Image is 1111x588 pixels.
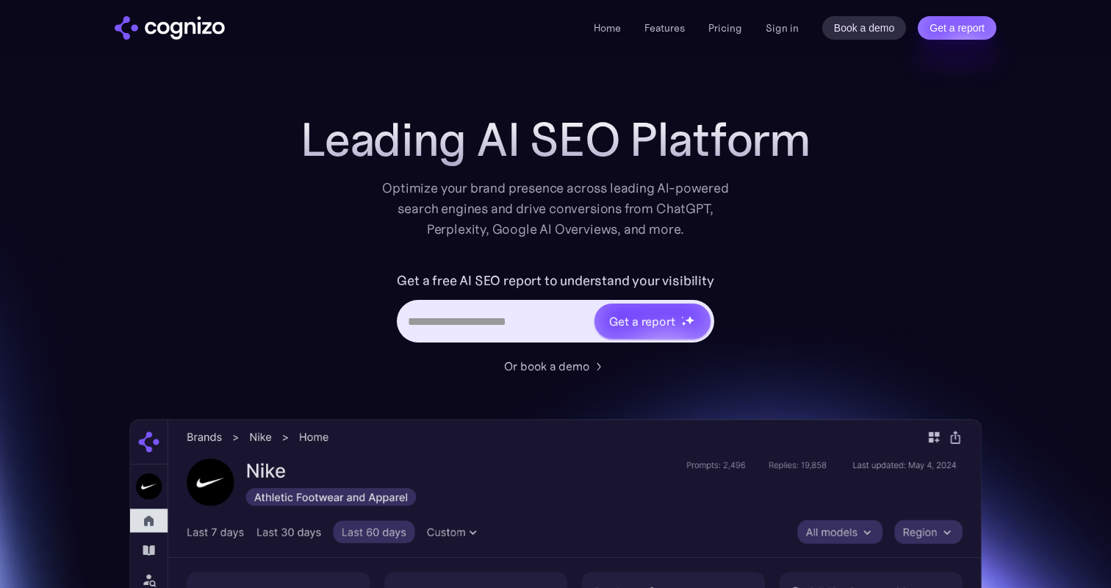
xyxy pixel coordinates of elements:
[681,321,686,326] img: star
[115,16,225,40] a: home
[685,315,694,325] img: star
[397,269,713,350] form: Hero URL Input Form
[397,269,713,293] label: Get a free AI SEO report to understand your visibility
[609,312,675,330] div: Get a report
[644,21,685,35] a: Features
[301,113,810,166] h1: Leading AI SEO Platform
[918,16,996,40] a: Get a report
[594,21,621,35] a: Home
[593,302,712,340] a: Get a reportstarstarstar
[115,16,225,40] img: cognizo logo
[504,357,589,375] div: Or book a demo
[708,21,742,35] a: Pricing
[766,19,799,37] a: Sign in
[375,178,736,240] div: Optimize your brand presence across leading AI-powered search engines and drive conversions from ...
[504,357,607,375] a: Or book a demo
[822,16,907,40] a: Book a demo
[681,316,683,318] img: star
